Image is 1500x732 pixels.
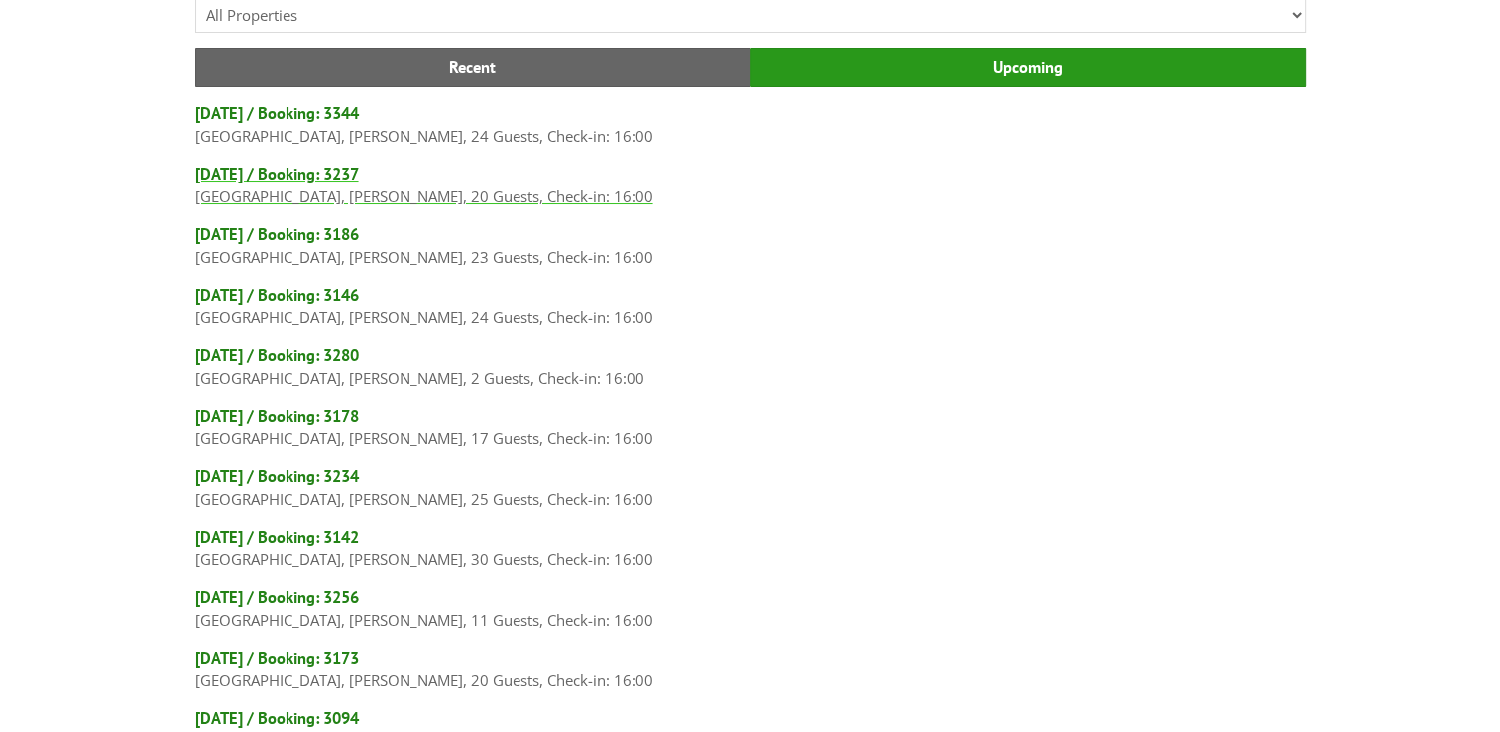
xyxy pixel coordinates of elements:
[195,526,1306,548] h4: [DATE] / Booking: 3142
[195,223,1306,269] a: [DATE] / Booking: 3186 [GEOGRAPHIC_DATA], [PERSON_NAME], 23 Guests, Check-in: 16:00
[195,184,1306,208] p: [GEOGRAPHIC_DATA], [PERSON_NAME], 20 Guests, Check-in: 16:00
[195,102,1306,124] h4: [DATE] / Booking: 3344
[195,427,1306,450] p: [GEOGRAPHIC_DATA], [PERSON_NAME], 17 Guests, Check-in: 16:00
[195,487,1306,511] p: [GEOGRAPHIC_DATA], [PERSON_NAME], 25 Guests, Check-in: 16:00
[195,284,1306,329] a: [DATE] / Booking: 3146 [GEOGRAPHIC_DATA], [PERSON_NAME], 24 Guests, Check-in: 16:00
[195,405,1306,450] a: [DATE] / Booking: 3178 [GEOGRAPHIC_DATA], [PERSON_NAME], 17 Guests, Check-in: 16:00
[195,465,1306,487] h4: [DATE] / Booking: 3234
[195,586,1306,632] a: [DATE] / Booking: 3256 [GEOGRAPHIC_DATA], [PERSON_NAME], 11 Guests, Check-in: 16:00
[195,284,1306,305] h4: [DATE] / Booking: 3146
[195,586,1306,608] h4: [DATE] / Booking: 3256
[195,707,1306,729] h4: [DATE] / Booking: 3094
[195,647,1306,669] h4: [DATE] / Booking: 3173
[195,405,1306,427] h4: [DATE] / Booking: 3178
[195,647,1306,692] a: [DATE] / Booking: 3173 [GEOGRAPHIC_DATA], [PERSON_NAME], 20 Guests, Check-in: 16:00
[195,465,1306,511] a: [DATE] / Booking: 3234 [GEOGRAPHIC_DATA], [PERSON_NAME], 25 Guests, Check-in: 16:00
[195,163,1306,184] h4: [DATE] / Booking: 3237
[195,102,1306,148] a: [DATE] / Booking: 3344 [GEOGRAPHIC_DATA], [PERSON_NAME], 24 Guests, Check-in: 16:00
[195,526,1306,571] a: [DATE] / Booking: 3142 [GEOGRAPHIC_DATA], [PERSON_NAME], 30 Guests, Check-in: 16:00
[750,48,1306,87] a: Upcoming
[195,223,1306,245] h4: [DATE] / Booking: 3186
[195,669,1306,692] p: [GEOGRAPHIC_DATA], [PERSON_NAME], 20 Guests, Check-in: 16:00
[195,344,1306,390] a: [DATE] / Booking: 3280 [GEOGRAPHIC_DATA], [PERSON_NAME], 2 Guests, Check-in: 16:00
[195,305,1306,329] p: [GEOGRAPHIC_DATA], [PERSON_NAME], 24 Guests, Check-in: 16:00
[195,163,1306,208] a: [DATE] / Booking: 3237 [GEOGRAPHIC_DATA], [PERSON_NAME], 20 Guests, Check-in: 16:00
[195,245,1306,269] p: [GEOGRAPHIC_DATA], [PERSON_NAME], 23 Guests, Check-in: 16:00
[195,366,1306,390] p: [GEOGRAPHIC_DATA], [PERSON_NAME], 2 Guests, Check-in: 16:00
[195,608,1306,632] p: [GEOGRAPHIC_DATA], [PERSON_NAME], 11 Guests, Check-in: 16:00
[195,48,750,87] a: Recent
[195,548,1306,571] p: [GEOGRAPHIC_DATA], [PERSON_NAME], 30 Guests, Check-in: 16:00
[195,124,1306,148] p: [GEOGRAPHIC_DATA], [PERSON_NAME], 24 Guests, Check-in: 16:00
[195,344,1306,366] h4: [DATE] / Booking: 3280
